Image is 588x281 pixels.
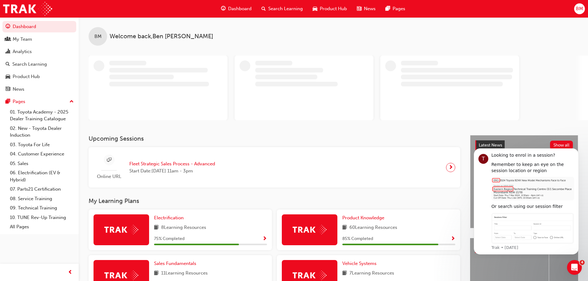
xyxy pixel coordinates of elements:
[2,71,76,82] a: Product Hub
[13,48,32,55] div: Analytics
[261,5,266,13] span: search-icon
[154,261,196,266] span: Sales Fundamentals
[69,98,74,106] span: up-icon
[7,184,76,194] a: 07. Parts21 Certification
[107,156,111,164] span: sessionType_ONLINE_URL-icon
[2,96,76,107] button: Pages
[320,5,347,12] span: Product Hub
[154,215,184,221] span: Electrification
[342,224,347,232] span: book-icon
[228,5,252,12] span: Dashboard
[451,235,455,243] button: Show Progress
[110,33,213,40] span: Welcome back , Ben [PERSON_NAME]
[154,235,185,242] span: 75 % Completed
[2,20,76,96] button: DashboardMy TeamAnalyticsSearch LearningProduct HubNews
[7,213,76,222] a: 10. TUNE Rev-Up Training
[6,87,10,92] span: news-icon
[2,84,76,95] a: News
[256,2,308,15] a: search-iconSearch Learning
[6,99,10,105] span: pages-icon
[7,140,76,150] a: 03. Toyota For Life
[293,271,327,280] img: Trak
[68,269,73,276] span: prev-icon
[7,194,76,204] a: 08. Service Training
[3,2,52,16] a: Trak
[268,5,303,12] span: Search Learning
[475,140,573,150] a: Latest NewsShow all
[89,135,460,142] h3: Upcoming Sessions
[94,33,102,40] span: BM
[161,270,208,277] span: 11 Learning Resources
[465,143,588,258] iframe: Intercom notifications message
[6,49,10,55] span: chart-icon
[13,86,24,93] div: News
[349,270,394,277] span: 7 Learning Resources
[13,98,25,105] div: Pages
[7,149,76,159] a: 04. Customer Experience
[393,5,405,12] span: Pages
[342,235,373,242] span: 85 % Completed
[580,260,585,265] span: 4
[342,260,379,267] a: Vehicle Systems
[154,260,199,267] a: Sales Fundamentals
[13,36,32,43] div: My Team
[342,261,377,266] span: Vehicle Systems
[6,37,10,42] span: people-icon
[2,59,76,70] a: Search Learning
[262,236,267,242] span: Show Progress
[357,5,361,13] span: news-icon
[448,163,453,172] span: next-icon
[550,141,573,150] button: Show all
[342,270,347,277] span: book-icon
[7,107,76,124] a: 01. Toyota Academy - 2025 Dealer Training Catalogue
[7,168,76,184] a: 06. Electrification (EV & Hybrid)
[13,73,40,80] div: Product Hub
[104,225,138,234] img: Trak
[216,2,256,15] a: guage-iconDashboard
[2,34,76,45] a: My Team
[12,61,47,68] div: Search Learning
[479,143,502,148] span: Latest News
[451,236,455,242] span: Show Progress
[262,235,267,243] button: Show Progress
[349,224,397,232] span: 60 Learning Resources
[342,215,384,221] span: Product Knowledge
[381,2,410,15] a: pages-iconPages
[313,5,317,13] span: car-icon
[7,124,76,140] a: 02. New - Toyota Dealer Induction
[104,271,138,280] img: Trak
[6,62,10,67] span: search-icon
[567,260,582,275] iframe: Intercom live chat
[6,24,10,30] span: guage-icon
[352,2,381,15] a: news-iconNews
[2,46,76,57] a: Analytics
[293,225,327,234] img: Trak
[7,159,76,168] a: 05. Sales
[7,203,76,213] a: 09. Technical Training
[161,224,206,232] span: 8 Learning Resources
[129,160,215,167] span: Fleet Strategic Sales Process - Advanced
[129,167,215,175] span: Start Date: [DATE] 11am - 3pm
[364,5,376,12] span: News
[94,173,124,180] span: Online URL
[154,214,186,221] a: Electrification
[89,197,460,205] h3: My Learning Plans
[94,152,455,183] a: Online URLFleet Strategic Sales Process - AdvancedStart Date:[DATE] 11am - 3pm
[574,3,585,14] button: BM
[7,222,76,232] a: All Pages
[342,214,387,221] a: Product Knowledge
[6,74,10,80] span: car-icon
[470,135,578,228] a: Latest NewsShow allWelcome to your new Training Resource CentreRevolutionise the way you access a...
[386,5,390,13] span: pages-icon
[2,21,76,32] a: Dashboard
[576,5,583,12] span: BM
[308,2,352,15] a: car-iconProduct Hub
